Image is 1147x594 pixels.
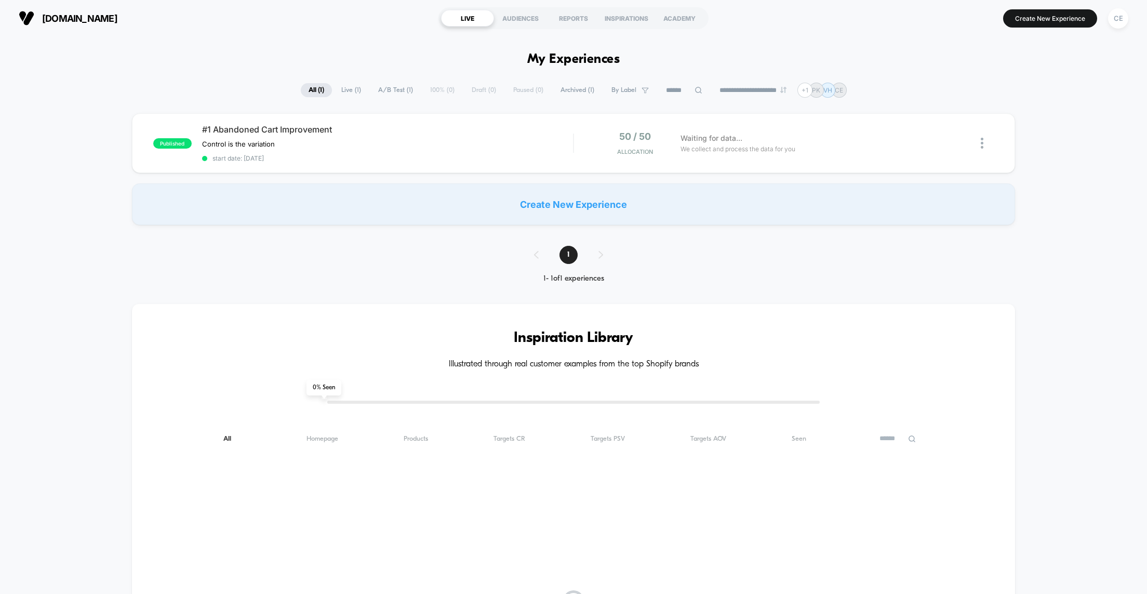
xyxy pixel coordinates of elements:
[404,435,428,443] span: Products
[494,435,525,443] span: Targets CR
[42,13,117,24] span: [DOMAIN_NAME]
[812,86,820,94] p: PK
[681,144,795,154] span: We collect and process the data for you
[306,435,338,443] span: Homepage
[559,246,578,264] span: 1
[202,140,275,148] span: Control is the variation
[617,148,653,155] span: Allocation
[1003,9,1097,28] button: Create New Experience
[494,10,547,27] div: AUDIENCES
[223,435,241,443] span: All
[334,83,369,97] span: Live ( 1 )
[653,10,706,27] div: ACADEMY
[553,83,602,97] span: Archived ( 1 )
[1105,8,1131,29] button: CE
[611,86,636,94] span: By Label
[681,133,742,144] span: Waiting for data...
[823,86,832,94] p: VH
[202,124,573,135] span: #1 Abandoned Cart Improvement
[16,10,121,27] button: [DOMAIN_NAME]
[527,52,620,67] h1: My Experiences
[600,10,653,27] div: INSPIRATIONS
[835,86,843,94] p: CE
[981,138,983,149] img: close
[619,131,651,142] span: 50 / 50
[153,138,192,149] span: published
[690,435,726,443] span: Targets AOV
[797,83,812,98] div: + 1
[591,435,625,443] span: Targets PSV
[370,83,421,97] span: A/B Test ( 1 )
[547,10,600,27] div: REPORTS
[524,274,624,283] div: 1 - 1 of 1 experiences
[441,10,494,27] div: LIVE
[1108,8,1128,29] div: CE
[780,87,786,93] img: end
[163,360,984,369] h4: Illustrated through real customer examples from the top Shopify brands
[202,154,573,162] span: start date: [DATE]
[132,183,1015,225] div: Create New Experience
[163,330,984,347] h3: Inspiration Library
[792,435,806,443] span: Seen
[19,10,34,26] img: Visually logo
[301,83,332,97] span: All ( 1 )
[306,380,341,395] span: 0 % Seen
